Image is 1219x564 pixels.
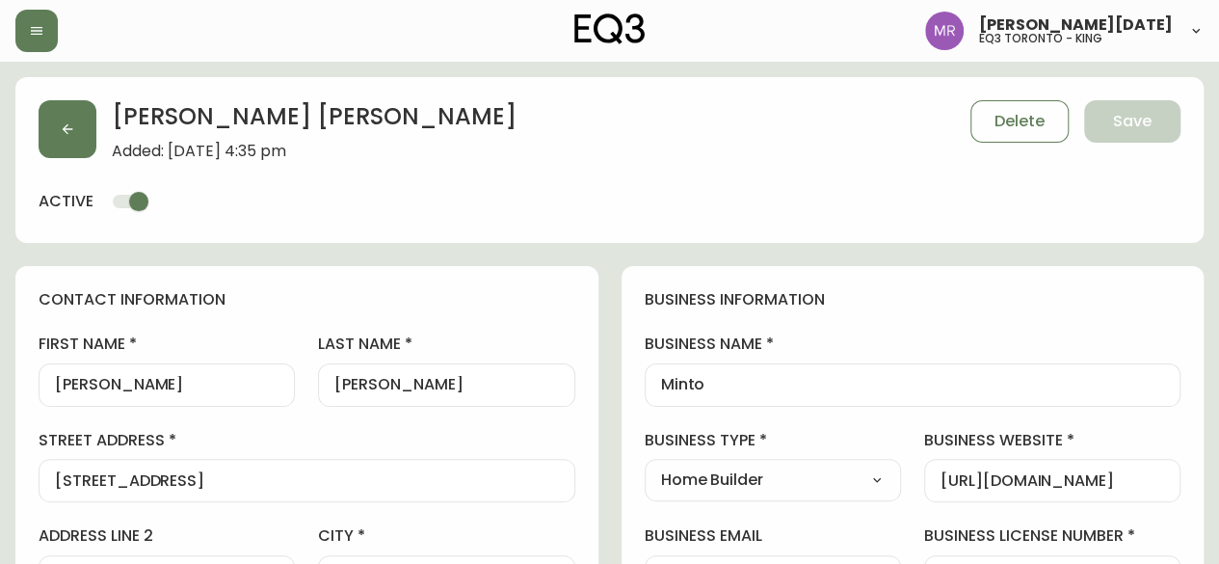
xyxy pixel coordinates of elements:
label: first name [39,334,295,355]
h2: [PERSON_NAME] [PERSON_NAME] [112,100,517,143]
label: business name [645,334,1181,355]
h5: eq3 toronto - king [979,33,1102,44]
h4: active [39,191,93,212]
label: business type [645,430,901,451]
span: [PERSON_NAME][DATE] [979,17,1173,33]
label: street address [39,430,575,451]
img: logo [574,13,646,44]
label: business email [645,525,901,547]
h4: contact information [39,289,575,310]
h4: business information [645,289,1181,310]
img: 433a7fc21d7050a523c0a08e44de74d9 [925,12,964,50]
input: https://www.designshop.com [941,471,1164,490]
span: Added: [DATE] 4:35 pm [112,143,517,160]
label: business license number [924,525,1180,547]
label: address line 2 [39,525,295,547]
button: Delete [970,100,1069,143]
label: last name [318,334,574,355]
span: Delete [994,111,1045,132]
label: city [318,525,574,547]
label: business website [924,430,1180,451]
